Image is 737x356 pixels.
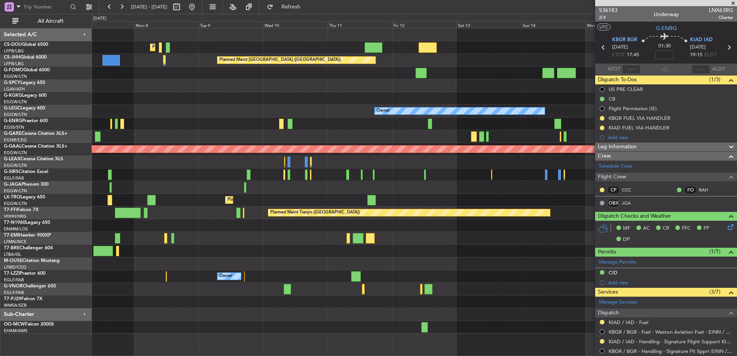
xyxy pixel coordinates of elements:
span: ELDT [704,51,717,59]
span: T7-EMI [4,233,19,238]
button: UTC [597,24,611,30]
div: Planned Maint Dusseldorf [227,194,278,206]
a: T7-EMIHawker 900XP [4,233,51,238]
span: M-OUSE [4,259,22,263]
a: LFMN/NCE [4,239,27,245]
a: G-KGKGLegacy 600 [4,93,47,98]
a: LFPB/LBG [4,48,24,54]
a: WMSA/SZB [4,302,27,308]
a: EGGW/LTN [4,188,27,194]
div: Owner [377,105,390,117]
span: Crew [598,152,611,161]
a: G-GARECessna Citation XLS+ [4,131,67,136]
a: LFMD/CEQ [4,264,26,270]
span: G-GAAL [4,144,22,149]
span: G-GARE [4,131,22,136]
span: 01:30 [658,42,671,50]
span: ALDT [712,65,725,73]
a: G-SPCYLegacy 650 [4,81,45,85]
span: 19:15 [690,51,702,59]
span: Charter [709,14,733,21]
span: KIAD IAD [690,36,713,44]
div: Planned Maint [GEOGRAPHIC_DATA] ([GEOGRAPHIC_DATA]) [152,42,274,53]
a: G-ENRGPraetor 600 [4,119,48,123]
div: [DATE] [93,15,106,22]
a: CS-JHHGlobal 6000 [4,55,47,60]
span: G-FOMO [4,68,24,72]
span: DP [623,236,630,243]
a: Manage Permits [599,259,636,266]
div: Mon 8 [134,21,199,28]
a: EGLF/FAB [4,290,24,296]
span: AC [643,225,650,232]
a: G-LEAXCessna Citation XLS [4,157,63,161]
div: Add new [608,134,733,141]
div: Tue 9 [199,21,263,28]
div: CB [609,96,615,102]
a: G-LEGCLegacy 600 [4,106,45,111]
span: 2/4 [599,14,618,21]
span: G-JAGA [4,182,22,187]
a: Schedule Crew [599,163,633,170]
a: LTBA/ISL [4,252,21,257]
div: KIAD FUEL VIA HANDLER [609,124,669,131]
span: 536183 [599,6,618,14]
a: EGGW/LTN [4,201,27,207]
span: G-SIRS [4,170,19,174]
span: Dispatch [598,309,619,317]
div: Fri 12 [392,21,456,28]
span: G-LEGC [4,106,20,111]
div: Underway [654,10,679,18]
a: LGAV/ATH [4,86,25,92]
a: Manage Services [599,299,638,306]
a: JGA [622,200,639,207]
span: MF [623,225,630,232]
a: RAH [699,186,716,193]
a: VHHH/HKG [4,213,27,219]
div: Add new [608,279,733,286]
a: T7-PJ29Falcon 7X [4,297,42,301]
span: 17:45 [627,51,639,59]
button: Refresh [263,1,310,13]
span: LX-TRO [4,195,20,200]
a: T7-LZZIPraetor 600 [4,271,45,276]
a: G-VNORChallenger 650 [4,284,56,289]
div: CID [609,269,618,276]
span: OO-MCW [4,322,25,327]
a: G-FOMOGlobal 6000 [4,68,50,72]
span: Permits [598,248,616,257]
span: ETOT [612,51,625,59]
a: EGLF/FAB [4,277,24,283]
div: Flight Permission (IE) [609,105,657,112]
div: Sat 13 [456,21,521,28]
a: OO-MCWFalcon 2000S [4,322,54,327]
div: Sun 14 [521,21,586,28]
span: Refresh [275,4,307,10]
a: EGGW/LTN [4,163,27,168]
div: Thu 11 [328,21,392,28]
div: KBGR FUEL VIA HANDLER [609,115,670,121]
a: EGGW/LTN [4,150,27,156]
span: [DATE] - [DATE] [131,3,167,10]
a: EGLF/FAB [4,175,24,181]
a: LX-TROLegacy 650 [4,195,45,200]
div: CP [607,186,620,194]
span: [DATE] [612,44,628,51]
a: LFPB/LBG [4,61,24,67]
span: FFC [682,225,691,232]
a: CCC [622,186,639,193]
input: --:-- [622,65,641,74]
span: G-ENRG [656,24,677,32]
span: Services [598,288,618,297]
a: EGSS/STN [4,124,24,130]
span: ATOT [607,65,620,73]
span: CS-DOU [4,42,22,47]
span: G-VNOR [4,284,23,289]
a: CS-DOUGlobal 6500 [4,42,48,47]
span: FP [703,225,709,232]
div: Mon 15 [586,21,650,28]
a: T7-FFIFalcon 7X [4,208,39,212]
a: G-JAGAPhenom 300 [4,182,49,187]
div: Planned Maint Tianjin ([GEOGRAPHIC_DATA]) [270,207,360,218]
a: G-SIRSCitation Excel [4,170,48,174]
